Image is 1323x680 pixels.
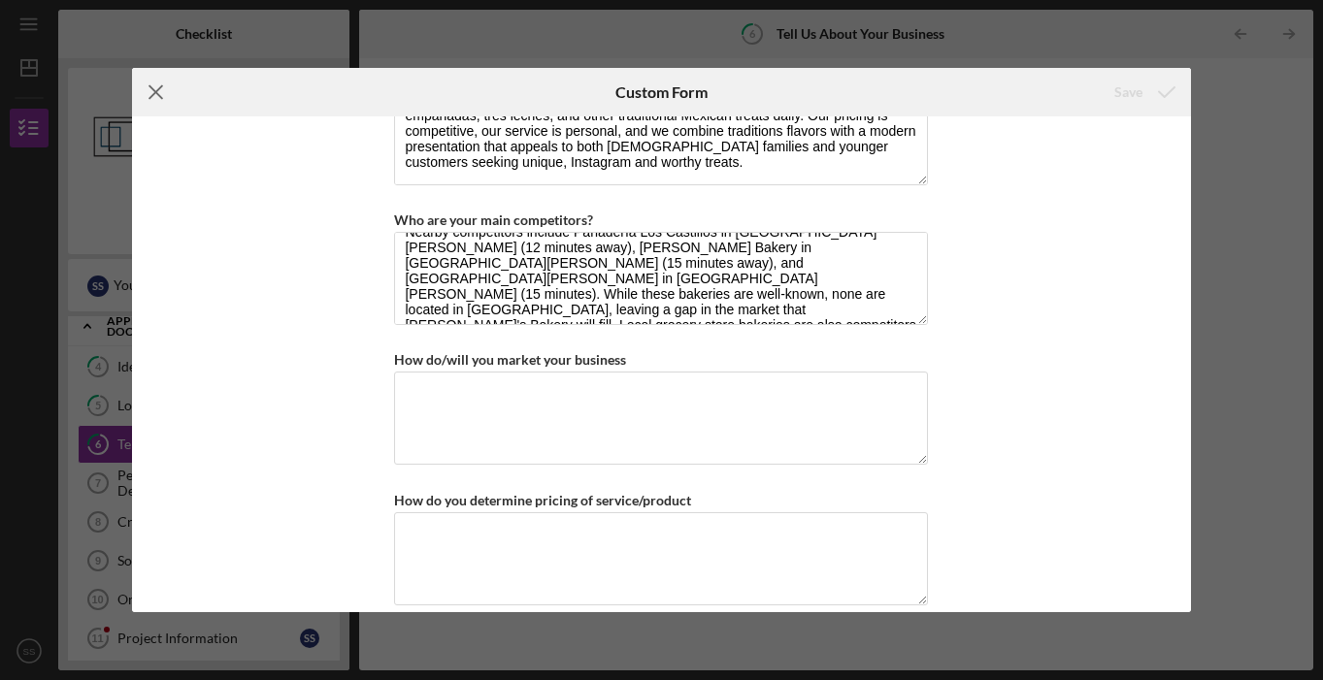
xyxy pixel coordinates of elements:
label: How do/will you market your business [394,351,626,368]
textarea: Customers will choose us because we provide freshness, authenticity, and a welcoming atmosphere t... [394,91,928,184]
h6: Custom Form [615,83,708,101]
textarea: Nearby competitors include Panadería Los Castillos in [GEOGRAPHIC_DATA][PERSON_NAME] (12 minutes ... [394,232,928,325]
div: Save [1114,73,1142,112]
label: Who are your main competitors? [394,211,593,228]
label: How do you determine pricing of service/product [394,492,691,508]
button: Save [1095,73,1191,112]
